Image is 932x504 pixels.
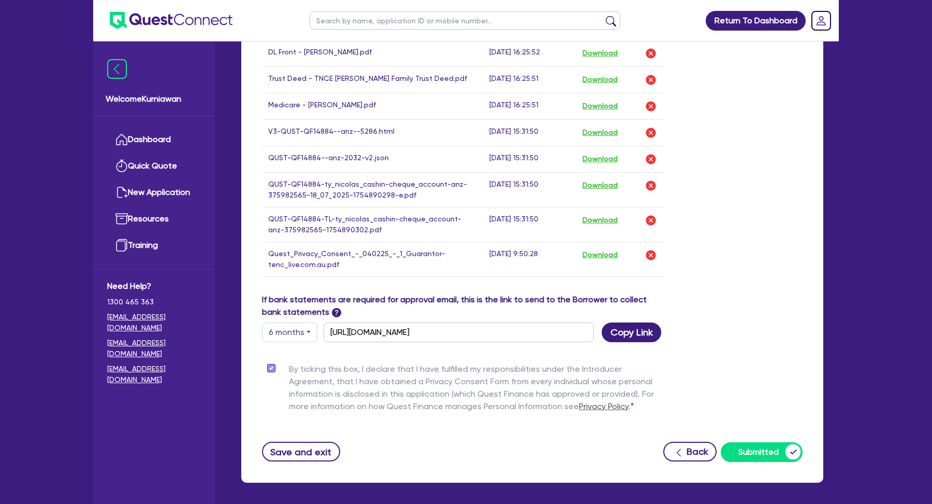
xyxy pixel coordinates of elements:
td: [DATE] 16:25:51 [483,93,576,119]
span: 1300 465 363 [107,297,201,307]
button: Download [582,179,618,192]
a: Privacy Policy [579,401,629,411]
a: New Application [107,179,201,206]
label: If bank statements are required for approval email, this is the link to send to the Borrower to c... [262,293,664,318]
a: Dropdown toggle [808,7,835,34]
img: delete-icon [645,153,657,165]
a: Training [107,232,201,259]
td: [DATE] 9:50:28 [483,242,576,276]
img: delete-icon [645,47,657,60]
td: [DATE] 16:25:51 [483,66,576,93]
td: QUST-QF14884-TL-ty_nicolas_cashin-cheque_account-anz-375982565-1754890302.pdf [262,207,483,242]
label: By ticking this box, I declare that I have fulfilled my responsibilities under the Introducer Agr... [289,363,664,417]
a: Resources [107,206,201,232]
img: new-application [115,186,128,199]
a: [EMAIL_ADDRESS][DOMAIN_NAME] [107,363,201,385]
td: Trust Deed - TNCE [PERSON_NAME] Family Trust Deed.pdf [262,66,483,93]
img: icon-menu-close [107,59,127,79]
button: Download [582,47,618,60]
img: delete-icon [645,127,657,139]
img: delete-icon [645,179,657,192]
button: Download [582,214,618,227]
td: V3-QUST-QF14884--anz--5286.html [262,119,483,146]
span: Welcome Kurniawan [106,93,202,105]
td: [DATE] 16:25:52 [483,40,576,66]
a: Quick Quote [107,153,201,179]
a: [EMAIL_ADDRESS][DOMAIN_NAME] [107,312,201,333]
input: Search by name, application ID or mobile number... [310,11,620,30]
img: quick-quote [115,160,128,172]
span: Need Help? [107,280,201,292]
td: QUST-QF14884--anz-2032-v2.json [262,146,483,172]
button: Save and exit [262,442,340,461]
img: resources [115,213,128,225]
img: delete-icon [645,74,657,86]
img: training [115,239,128,251]
button: Submitted [721,442,803,462]
td: [DATE] 15:31:50 [483,146,576,172]
td: [DATE] 15:31:50 [483,207,576,242]
span: ? [332,308,341,317]
img: delete-icon [645,249,657,261]
button: Download [582,126,618,139]
a: Return To Dashboard [706,11,806,31]
button: Download [582,100,618,113]
img: delete-icon [645,214,657,227]
img: quest-connect-logo-blue [110,12,232,29]
a: Dashboard [107,127,201,153]
td: [DATE] 15:31:50 [483,119,576,146]
button: Download [582,152,618,166]
td: [DATE] 15:31:50 [483,172,576,207]
button: Download [582,73,618,87]
td: Medicare - [PERSON_NAME].pdf [262,93,483,119]
button: Dropdown toggle [262,323,317,342]
td: Quest_Privacy_Consent_-_040225_-_1_Guarantor-tenc_live.com.au.pdf [262,242,483,276]
td: QUST-QF14884-ty_nicolas_cashin-cheque_account-anz-375982565-18_07_2025-1754890298-e.pdf [262,172,483,207]
button: Back [663,442,717,461]
td: DL Front - [PERSON_NAME].pdf [262,40,483,66]
button: Copy Link [602,323,661,342]
img: delete-icon [645,100,657,113]
a: [EMAIL_ADDRESS][DOMAIN_NAME] [107,338,201,359]
button: Download [582,248,618,262]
